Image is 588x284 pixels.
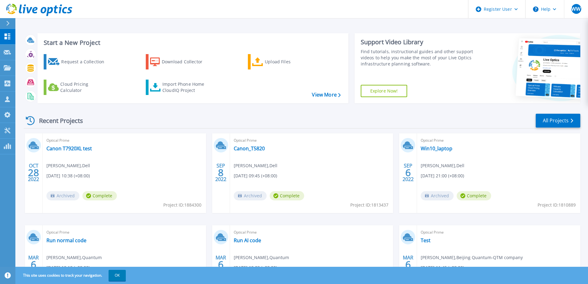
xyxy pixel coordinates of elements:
a: Test [421,237,431,243]
div: MAR 2020 [28,253,39,276]
span: Optical Prime [234,137,390,144]
span: Archived [421,191,454,200]
div: Find tutorials, instructional guides and other support videos to help you make the most of your L... [361,49,476,67]
a: Canon T7920XL test [46,145,92,152]
span: [DATE] 12:19 (+08:00) [46,264,90,271]
a: Upload Files [248,54,316,69]
span: 6 [405,170,411,175]
span: [PERSON_NAME] , Dell [46,162,90,169]
span: [PERSON_NAME] , Dell [421,162,464,169]
span: Project ID: 1813437 [350,202,388,208]
a: Explore Now! [361,85,407,97]
div: Cloud Pricing Calculator [60,81,109,93]
div: Request a Collection [61,56,110,68]
h3: Start a New Project [44,39,340,46]
span: Optical Prime [46,229,202,236]
span: [DATE] 10:38 (+08:00) [46,172,90,179]
span: Project ID: 1810889 [538,202,576,208]
div: Upload Files [265,56,314,68]
span: WW [571,6,581,11]
div: Download Collector [162,56,211,68]
span: [DATE] 21:00 (+08:00) [421,172,464,179]
div: SEP 2022 [402,161,414,184]
a: Run normal code [46,237,86,243]
a: View More [312,92,340,98]
button: OK [109,270,126,281]
div: OCT 2022 [28,161,39,184]
span: Archived [234,191,267,200]
div: MAR 2020 [402,253,414,276]
span: Complete [270,191,304,200]
span: 28 [28,170,39,175]
a: Download Collector [146,54,214,69]
span: [PERSON_NAME] , Quantum [234,254,289,261]
span: [PERSON_NAME] , Beijing Quantum-QTM company [421,254,523,261]
span: [DATE] 12:03 (+08:00) [234,264,277,271]
span: Optical Prime [421,137,577,144]
span: [PERSON_NAME] , Quantum [46,254,102,261]
span: This site uses cookies to track your navigation. [17,270,126,281]
span: [PERSON_NAME] , Dell [234,162,277,169]
span: Optical Prime [46,137,202,144]
span: 6 [31,262,36,267]
a: Request a Collection [44,54,112,69]
span: 8 [218,170,224,175]
a: Run AI code [234,237,261,243]
span: Complete [82,191,117,200]
span: [DATE] 09:45 (+08:00) [234,172,277,179]
span: 6 [218,262,224,267]
span: Optical Prime [421,229,577,236]
span: 6 [405,262,411,267]
div: Recent Projects [24,113,91,128]
div: Import Phone Home CloudIQ Project [162,81,210,93]
div: SEP 2022 [215,161,227,184]
div: Support Video Library [361,38,476,46]
a: All Projects [536,114,580,128]
div: MAR 2020 [215,253,227,276]
span: [DATE] 11:45 (+08:00) [421,264,464,271]
a: Canon_T5820 [234,145,265,152]
span: Complete [457,191,491,200]
a: Win10_laptop [421,145,452,152]
a: Cloud Pricing Calculator [44,80,112,95]
span: Optical Prime [234,229,390,236]
span: Project ID: 1884300 [163,202,201,208]
span: Archived [46,191,79,200]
